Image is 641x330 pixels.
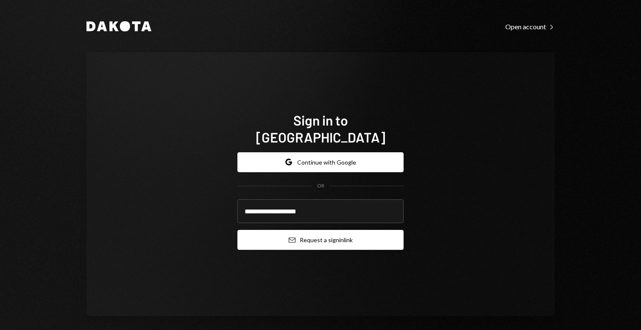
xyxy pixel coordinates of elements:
[237,152,404,172] button: Continue with Google
[237,112,404,145] h1: Sign in to [GEOGRAPHIC_DATA]
[317,182,324,190] div: OR
[237,230,404,250] button: Request a signinlink
[505,22,555,31] a: Open account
